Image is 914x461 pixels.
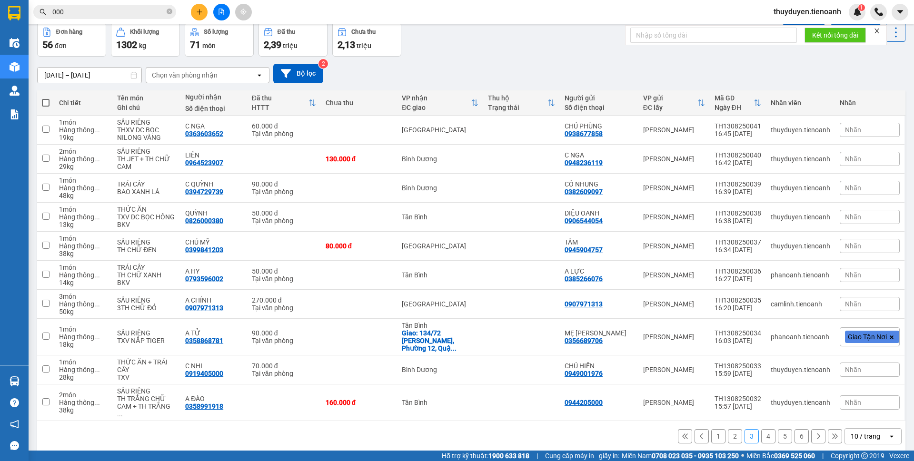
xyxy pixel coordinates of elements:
[402,300,478,308] div: [GEOGRAPHIC_DATA]
[874,28,880,34] span: close
[117,238,176,246] div: SẦU RIÊNG
[185,122,242,130] div: C NGA
[565,370,603,377] div: 0949001976
[10,420,19,429] span: notification
[10,109,20,119] img: solution-icon
[536,451,538,461] span: |
[59,192,108,199] div: 48 kg
[860,4,863,11] span: 1
[840,99,900,107] div: Nhãn
[565,217,603,225] div: 0906544054
[845,399,861,406] span: Nhãn
[252,370,316,377] div: Tại văn phòng
[357,42,371,49] span: triệu
[10,398,19,407] span: question-circle
[59,300,108,308] div: Hàng thông thường
[630,28,797,43] input: Nhập số tổng đài
[402,184,478,192] div: Bình Dương
[252,188,316,196] div: Tại văn phòng
[59,373,108,381] div: 28 kg
[117,395,176,418] div: TH TRẮNG CHỮ CAM + TH TRẮNG CHỮ XANH
[94,399,100,406] span: ...
[117,271,176,286] div: TH CHỮ XANH BKV
[252,337,316,344] div: Tại văn phòng
[402,155,478,163] div: Bình Dương
[20,65,122,73] span: ----------------------------------------------
[56,29,82,35] div: Đơn hàng
[117,246,176,254] div: TH CHỮ ĐEN
[565,180,634,188] div: CÔ NHUNG
[771,126,830,134] div: thuyduyen.tienoanh
[185,296,242,304] div: A CHÍNH
[771,366,830,373] div: thuyduyen.tienoanh
[35,5,133,14] span: CTY TNHH DLVT TIẾN OANH
[252,296,316,304] div: 270.000 đ
[59,341,108,348] div: 18 kg
[715,104,754,111] div: Ngày ĐH
[771,271,830,279] div: phanoanh.tienoanh
[185,209,242,217] div: QUỲNH
[715,395,761,402] div: TH1308250032
[812,30,858,40] span: Kết nối tổng đài
[874,8,883,16] img: phone-icon
[771,99,830,107] div: Nhân viên
[643,104,697,111] div: ĐC lấy
[59,213,108,221] div: Hàng thông thường
[778,429,792,443] button: 5
[715,370,761,377] div: 15:59 [DATE]
[565,238,634,246] div: TÂM
[746,451,815,461] span: Miền Bắc
[94,242,100,250] span: ...
[822,451,824,461] span: |
[728,429,742,443] button: 2
[117,147,176,155] div: SẦU RIÊNG
[117,206,176,213] div: THỨC ĂN
[771,242,830,250] div: thuyduyen.tienoanh
[8,6,20,20] img: logo-vxr
[59,242,108,250] div: Hàng thông thường
[845,300,861,308] span: Nhãn
[59,308,108,315] div: 50 kg
[252,275,316,283] div: Tại văn phòng
[117,94,176,102] div: Tên món
[795,429,809,443] button: 6
[771,300,830,308] div: camlinh.tienoanh
[202,42,216,49] span: món
[117,387,176,395] div: SẦU RIÊNG
[167,9,172,14] span: close-circle
[130,29,159,35] div: Khối lượng
[643,155,705,163] div: [PERSON_NAME]
[59,221,108,228] div: 13 kg
[117,337,176,344] div: TXV NẮP TIGER
[42,39,53,50] span: 56
[117,188,176,196] div: BAO XANH LÁ
[52,7,165,17] input: Tìm tên, số ĐT hoặc mã đơn
[771,399,830,406] div: thuyduyen.tienoanh
[59,235,108,242] div: 1 món
[59,358,108,366] div: 1 món
[715,329,761,337] div: TH1308250034
[117,180,176,188] div: TRÁI CÂY
[845,184,861,192] span: Nhãn
[117,126,176,141] div: THXV DC BỌC NILONG VÀNG
[402,213,478,221] div: Tân Bình
[4,45,51,55] span: ĐC: Ngã 3 Easim ,[GEOGRAPHIC_DATA]
[139,42,146,49] span: kg
[715,337,761,344] div: 16:03 [DATE]
[858,4,865,11] sup: 1
[252,362,316,370] div: 70.000 đ
[643,271,705,279] div: [PERSON_NAME]
[488,94,547,102] div: Thu hộ
[72,48,135,53] span: ĐC: 266 Đồng Đen, P10, Q TB
[442,451,529,461] span: Hỗ trợ kỹ thuật:
[565,122,634,130] div: CHÚ PHÙNG
[59,250,108,257] div: 38 kg
[845,155,861,163] span: Nhãn
[402,271,478,279] div: Tân Bình
[326,155,393,163] div: 130.000 đ
[59,399,108,406] div: Hàng thông thường
[565,246,603,254] div: 0945904757
[326,399,393,406] div: 160.000 đ
[326,99,393,107] div: Chưa thu
[318,59,328,69] sup: 2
